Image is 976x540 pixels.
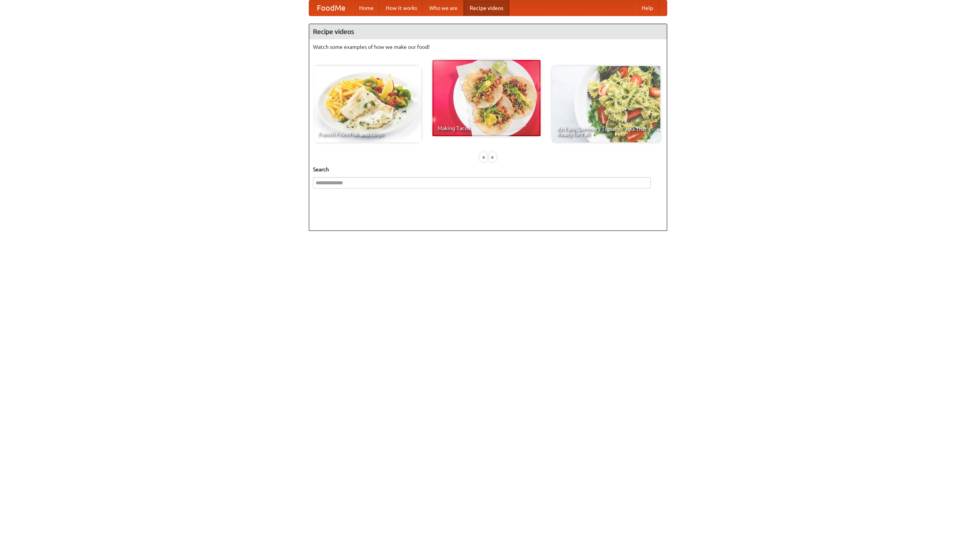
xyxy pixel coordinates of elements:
[557,126,655,137] span: An Easy, Summery Tomato Pasta That's Ready for Fall
[480,152,487,162] div: «
[438,126,535,131] span: Making Tacos
[432,60,541,136] a: Making Tacos
[636,0,659,16] a: Help
[380,0,423,16] a: How it works
[309,0,353,16] a: FoodMe
[313,66,421,142] a: French Fries Fish and Chips
[318,132,416,137] span: French Fries Fish and Chips
[489,152,496,162] div: »
[313,43,663,51] p: Watch some examples of how we make our food!
[423,0,464,16] a: Who we are
[313,166,663,173] h5: Search
[353,0,380,16] a: Home
[464,0,509,16] a: Recipe videos
[309,24,667,39] h4: Recipe videos
[552,66,660,142] a: An Easy, Summery Tomato Pasta That's Ready for Fall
